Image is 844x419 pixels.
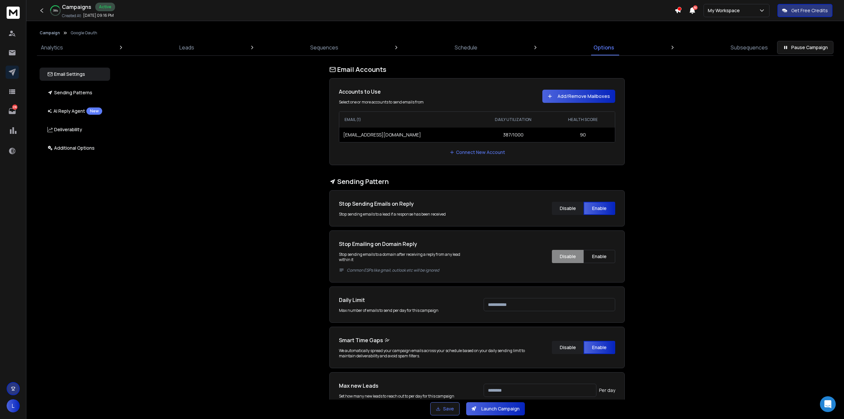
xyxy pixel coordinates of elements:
p: Created At: [62,13,82,18]
div: Active [95,3,115,11]
p: Leads [179,44,194,51]
p: My Workspace [708,7,742,14]
p: Schedule [455,44,477,51]
p: Email Settings [47,71,85,77]
p: [DATE] 09:16 PM [83,13,114,18]
button: L [7,399,20,412]
p: Subsequences [731,44,768,51]
p: Get Free Credits [791,7,828,14]
p: 236 [12,105,17,110]
a: Schedule [451,40,481,55]
button: Get Free Credits [777,4,832,17]
p: Options [593,44,614,51]
span: 50 [693,5,698,10]
p: Analytics [41,44,63,51]
button: Pause Campaign [777,41,833,54]
a: Leads [175,40,198,55]
div: Open Intercom Messenger [820,396,836,412]
h1: Campaigns [62,3,91,11]
a: Subsequences [727,40,772,55]
a: Sequences [306,40,342,55]
button: Campaign [40,30,60,36]
p: Google Oauth [71,30,97,36]
h1: Email Accounts [329,65,625,74]
a: Analytics [37,40,67,55]
p: Sequences [310,44,338,51]
a: Options [589,40,618,55]
button: Email Settings [40,68,110,81]
a: 236 [6,105,19,118]
p: 39 % [53,9,58,13]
